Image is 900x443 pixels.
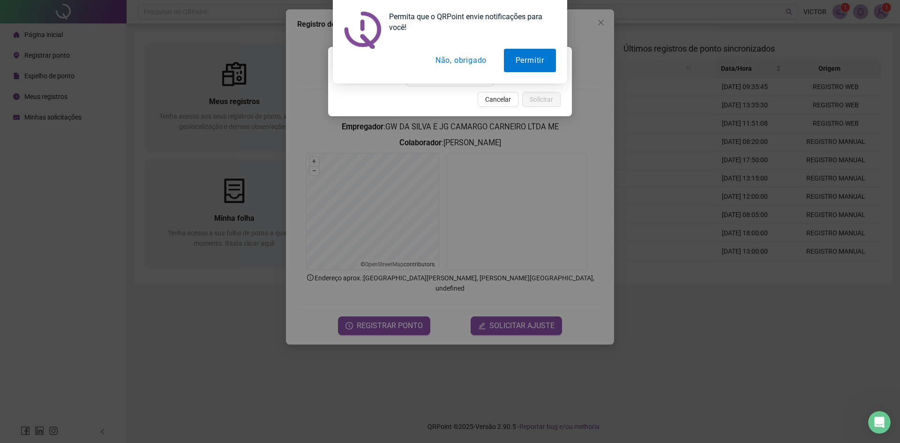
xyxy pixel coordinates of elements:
[504,49,556,72] button: Permitir
[344,11,382,49] img: notification icon
[485,94,511,105] span: Cancelar
[868,411,891,434] iframe: Intercom live chat
[478,92,518,107] button: Cancelar
[522,92,561,107] button: Solicitar
[424,49,498,72] button: Não, obrigado
[382,11,556,33] div: Permita que o QRPoint envie notificações para você!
